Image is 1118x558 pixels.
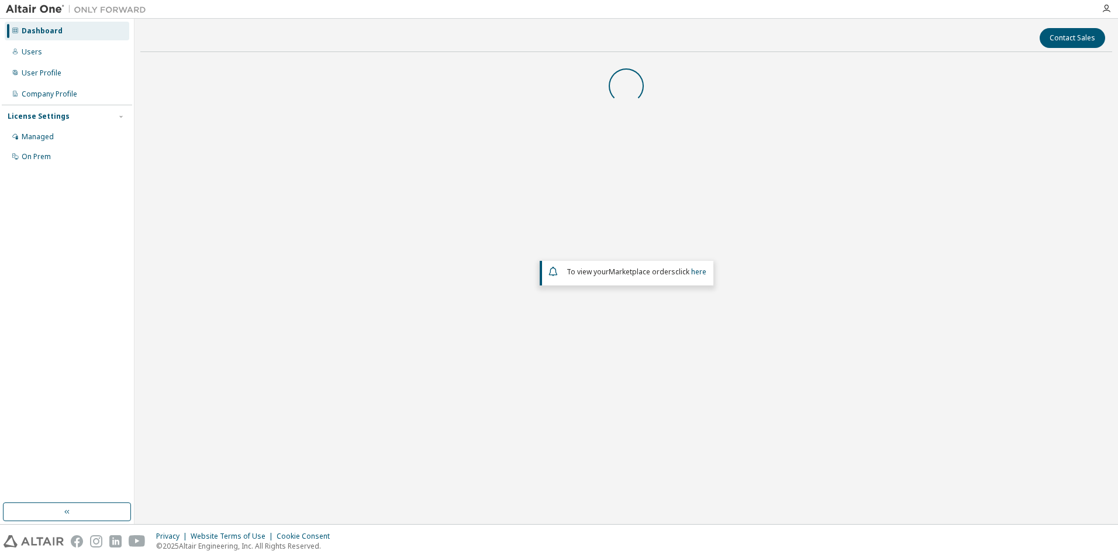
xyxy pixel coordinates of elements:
[1040,28,1105,48] button: Contact Sales
[129,535,146,547] img: youtube.svg
[71,535,83,547] img: facebook.svg
[191,532,277,541] div: Website Terms of Use
[22,89,77,99] div: Company Profile
[22,47,42,57] div: Users
[609,267,675,277] em: Marketplace orders
[156,541,337,551] p: © 2025 Altair Engineering, Inc. All Rights Reserved.
[22,26,63,36] div: Dashboard
[22,132,54,142] div: Managed
[567,267,706,277] span: To view your click
[691,267,706,277] a: here
[6,4,152,15] img: Altair One
[109,535,122,547] img: linkedin.svg
[90,535,102,547] img: instagram.svg
[156,532,191,541] div: Privacy
[4,535,64,547] img: altair_logo.svg
[277,532,337,541] div: Cookie Consent
[8,112,70,121] div: License Settings
[22,152,51,161] div: On Prem
[22,68,61,78] div: User Profile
